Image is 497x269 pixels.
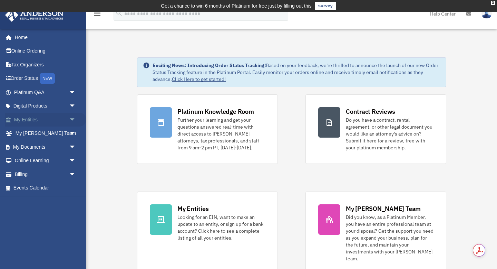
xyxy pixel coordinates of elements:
div: Do you have a contract, rental agreement, or other legal document you would like an attorney's ad... [346,117,433,151]
a: Events Calendar [5,181,86,195]
span: arrow_drop_down [69,140,83,154]
div: Platinum Knowledge Room [177,107,254,116]
div: close [491,1,495,5]
a: Order StatusNEW [5,72,86,86]
span: arrow_drop_down [69,127,83,141]
a: Platinum Q&Aarrow_drop_down [5,85,86,99]
div: Get a chance to win 6 months of Platinum for free just by filling out this [161,2,312,10]
a: Tax Organizers [5,58,86,72]
a: Online Learningarrow_drop_down [5,154,86,168]
div: Looking for an EIN, want to make an update to an entity, or sign up for a bank account? Click her... [177,214,265,241]
a: Platinum Knowledge Room Further your learning and get your questions answered real-time with dire... [137,94,278,164]
div: My Entities [177,204,208,213]
span: arrow_drop_down [69,113,83,127]
div: Based on your feedback, we're thrilled to announce the launch of our new Order Status Tracking fe... [153,62,440,83]
a: Digital Productsarrow_drop_down [5,99,86,113]
a: menu [93,12,101,18]
a: Billingarrow_drop_down [5,167,86,181]
i: search [115,9,123,17]
i: menu [93,10,101,18]
strong: Exciting News: Introducing Order Status Tracking! [153,62,266,68]
a: My Documentsarrow_drop_down [5,140,86,154]
a: Online Ordering [5,44,86,58]
span: arrow_drop_down [69,154,83,168]
div: My [PERSON_NAME] Team [346,204,421,213]
a: Home [5,30,83,44]
div: NEW [40,73,55,84]
a: My Entitiesarrow_drop_down [5,113,86,127]
img: User Pic [481,9,492,19]
span: arrow_drop_down [69,167,83,182]
div: Did you know, as a Platinum Member, you have an entire professional team at your disposal? Get th... [346,214,433,262]
a: survey [315,2,336,10]
span: arrow_drop_down [69,99,83,113]
a: Contract Reviews Do you have a contract, rental agreement, or other legal document you would like... [305,94,446,164]
div: Further your learning and get your questions answered real-time with direct access to [PERSON_NAM... [177,117,265,151]
div: Contract Reviews [346,107,395,116]
a: Click Here to get started! [172,76,226,82]
img: Anderson Advisors Platinum Portal [3,8,66,22]
a: My [PERSON_NAME] Teamarrow_drop_down [5,127,86,140]
span: arrow_drop_down [69,85,83,100]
